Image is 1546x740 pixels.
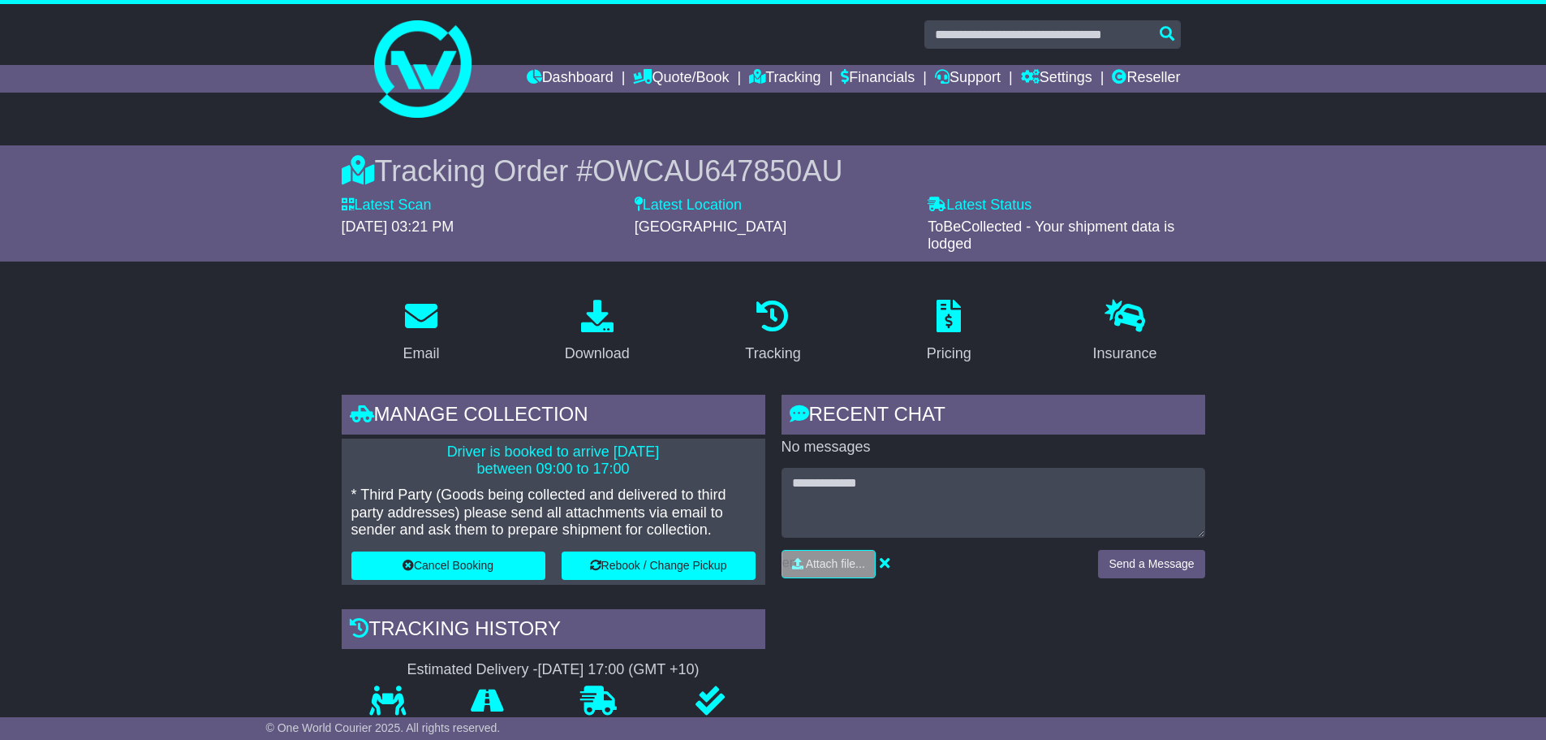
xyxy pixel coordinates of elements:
[342,395,765,439] div: Manage collection
[734,294,811,370] a: Tracking
[927,343,971,365] div: Pricing
[351,444,756,478] p: Driver is booked to arrive [DATE] between 09:00 to 17:00
[562,552,756,580] button: Rebook / Change Pickup
[342,219,454,235] span: [DATE] 03:21 PM
[635,197,742,214] label: Latest Location
[782,439,1205,457] p: No messages
[592,154,842,188] span: OWCAU647850AU
[342,661,765,679] div: Estimated Delivery -
[342,197,432,214] label: Latest Scan
[351,552,545,580] button: Cancel Booking
[935,65,1001,93] a: Support
[342,609,765,653] div: Tracking history
[266,721,501,734] span: © One World Courier 2025. All rights reserved.
[342,154,1205,188] div: Tracking Order #
[745,343,800,365] div: Tracking
[916,294,982,370] a: Pricing
[841,65,915,93] a: Financials
[1021,65,1092,93] a: Settings
[527,65,614,93] a: Dashboard
[1083,294,1168,370] a: Insurance
[392,294,450,370] a: Email
[749,65,820,93] a: Tracking
[565,343,630,365] div: Download
[928,197,1031,214] label: Latest Status
[1112,65,1180,93] a: Reseller
[351,487,756,539] p: * Third Party (Goods being collected and delivered to third party addresses) please send all atta...
[403,343,439,365] div: Email
[928,219,1174,253] span: ToBeCollected - Your shipment data is lodged
[1098,550,1204,578] button: Send a Message
[1093,343,1157,365] div: Insurance
[554,294,640,370] a: Download
[633,65,729,93] a: Quote/Book
[782,395,1205,439] div: RECENT CHAT
[635,219,786,235] span: [GEOGRAPHIC_DATA]
[538,661,700,679] div: [DATE] 17:00 (GMT +10)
